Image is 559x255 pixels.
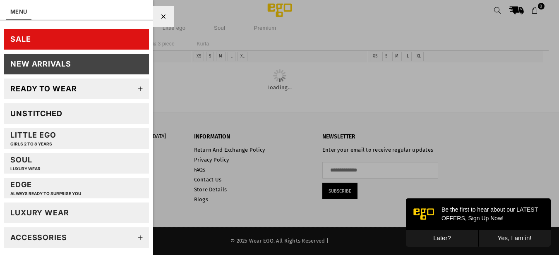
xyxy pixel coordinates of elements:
div: EDGE [10,180,81,196]
div: SALE [10,34,31,44]
div: Soul [10,155,41,171]
div: Unstitched [10,109,62,118]
a: Unstitched [4,103,149,124]
iframe: webpush-onsite [406,198,551,247]
div: LUXURY WEAR [10,208,69,217]
a: SoulLUXURY WEAR [4,153,149,174]
a: LUXURY WEAR [4,203,149,223]
p: Always ready to surprise you [10,191,81,196]
a: Little EGOGIRLS 2 TO 8 YEARS [4,128,149,149]
a: Ready to wear [4,79,149,99]
div: Little EGO [10,130,56,146]
a: SALE [4,29,149,50]
div: Ready to wear [10,84,77,93]
a: Accessories [4,227,149,248]
a: MENU [10,8,27,15]
div: New Arrivals [10,59,71,69]
div: Close Menu [153,6,174,27]
div: Accessories [10,233,67,242]
a: EDGEAlways ready to surprise you [4,178,149,198]
p: GIRLS 2 TO 8 YEARS [10,141,56,147]
a: New Arrivals [4,54,149,74]
p: LUXURY WEAR [10,166,41,172]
